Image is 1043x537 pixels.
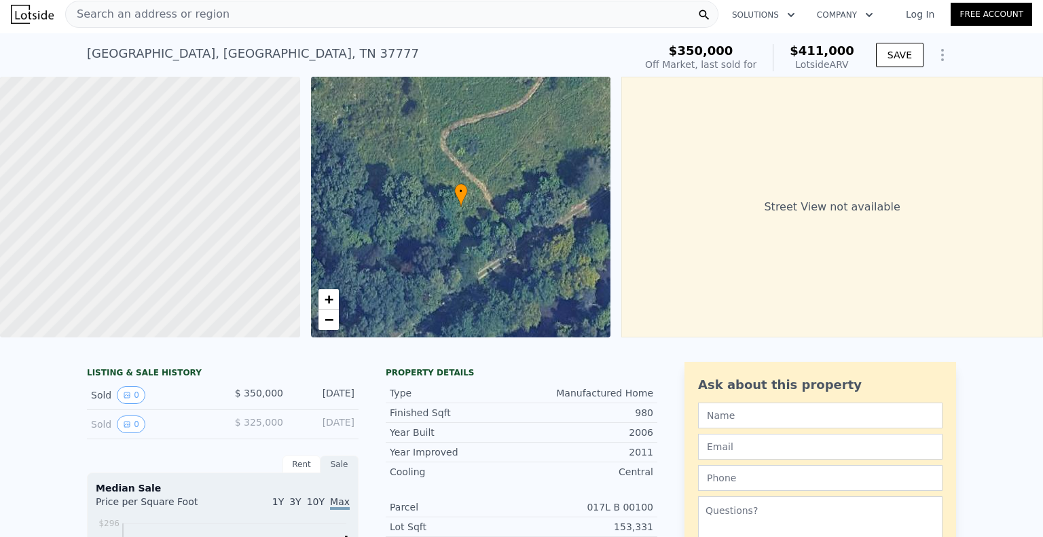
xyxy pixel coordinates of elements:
[790,43,854,58] span: $411,000
[521,386,653,400] div: Manufactured Home
[321,456,359,473] div: Sale
[698,465,943,491] input: Phone
[390,406,521,420] div: Finished Sqft
[390,386,521,400] div: Type
[66,6,230,22] span: Search an address or region
[87,367,359,381] div: LISTING & SALE HISTORY
[87,44,419,63] div: [GEOGRAPHIC_DATA] , [GEOGRAPHIC_DATA] , TN 37777
[390,520,521,534] div: Lot Sqft
[96,481,350,495] div: Median Sale
[621,77,1043,337] div: Street View not available
[117,415,145,433] button: View historical data
[96,495,223,517] div: Price per Square Foot
[390,426,521,439] div: Year Built
[11,5,54,24] img: Lotside
[790,58,854,71] div: Lotside ARV
[721,3,806,27] button: Solutions
[386,367,657,378] div: Property details
[521,500,653,514] div: 017L B 00100
[645,58,756,71] div: Off Market, last sold for
[951,3,1032,26] a: Free Account
[318,289,339,310] a: Zoom in
[390,445,521,459] div: Year Improved
[698,434,943,460] input: Email
[272,496,284,507] span: 1Y
[521,465,653,479] div: Central
[669,43,733,58] span: $350,000
[521,426,653,439] div: 2006
[91,415,212,433] div: Sold
[307,496,325,507] span: 10Y
[390,500,521,514] div: Parcel
[235,417,283,428] span: $ 325,000
[282,456,321,473] div: Rent
[117,386,145,404] button: View historical data
[330,496,350,510] span: Max
[876,43,923,67] button: SAVE
[806,3,884,27] button: Company
[98,519,120,528] tspan: $296
[521,445,653,459] div: 2011
[324,291,333,308] span: +
[390,465,521,479] div: Cooling
[521,520,653,534] div: 153,331
[454,183,468,207] div: •
[318,310,339,330] a: Zoom out
[235,388,283,399] span: $ 350,000
[324,311,333,328] span: −
[91,386,212,404] div: Sold
[929,41,956,69] button: Show Options
[294,415,354,433] div: [DATE]
[890,7,951,21] a: Log In
[294,386,354,404] div: [DATE]
[289,496,301,507] span: 3Y
[521,406,653,420] div: 980
[698,403,943,428] input: Name
[454,185,468,198] span: •
[698,375,943,394] div: Ask about this property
